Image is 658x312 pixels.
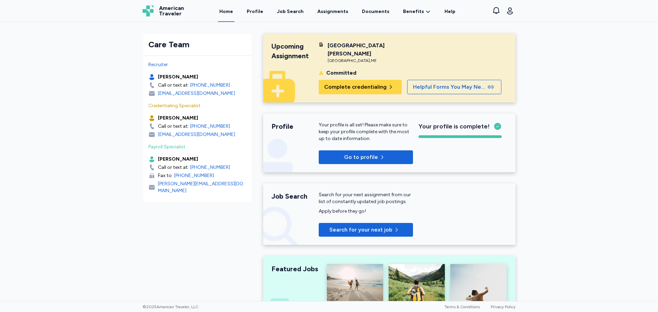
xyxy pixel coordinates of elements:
div: Recruiter [148,61,246,68]
div: Profile [271,122,319,131]
div: Call or text at: [158,123,189,130]
div: Payroll Specialist [148,143,246,150]
span: Your profile is complete! [418,122,490,131]
a: [PHONE_NUMBER] [174,172,214,179]
button: Helpful Forms You May Need [407,80,501,94]
div: Apply before they go! [319,208,413,215]
a: [PHONE_NUMBER] [190,123,230,130]
div: Credentialing Specialist [148,102,246,109]
a: Benefits [403,8,431,15]
div: [PERSON_NAME] [158,156,198,163]
div: Call or text at: [158,82,189,89]
div: Search for your next assignment from our list of constantly updated job postings. [319,191,413,205]
a: [PHONE_NUMBER] [190,82,230,89]
div: Featured Jobs [271,264,319,274]
div: Job Search [277,8,304,15]
span: American Traveler [159,5,184,16]
span: Go to profile [344,153,378,161]
div: Committed [326,69,356,77]
img: Logo [143,5,154,16]
button: Search for your next job [319,223,413,237]
div: [PERSON_NAME] [158,74,198,80]
div: Your profile is all set! Please make sure to keep your profile complete with the most up to date ... [319,122,413,142]
div: [EMAIL_ADDRESS][DOMAIN_NAME] [158,131,235,138]
button: Go to profile [319,150,413,164]
img: Recently Added [450,264,507,301]
button: Complete credentialing [319,80,402,94]
div: Fax to: [158,172,173,179]
img: Recommendations [327,264,383,302]
a: Terms & Conditions [444,304,480,309]
img: Highest Paying [389,264,445,301]
div: Job Search [271,191,319,201]
span: Search for your next job [329,226,392,234]
div: Care Team [148,39,246,50]
span: © 2025 American Traveler, LLC [143,304,198,310]
a: Privacy Policy [491,304,515,309]
a: Home [218,1,234,22]
span: Helpful Forms You May Need [413,83,486,91]
div: [EMAIL_ADDRESS][DOMAIN_NAME] [158,90,235,97]
a: [PHONE_NUMBER] [190,164,230,171]
div: [GEOGRAPHIC_DATA] , ME [328,58,413,63]
div: Upcoming Assignment [271,41,319,61]
div: [GEOGRAPHIC_DATA][PERSON_NAME] [328,41,413,58]
span: Complete credentialing [324,83,387,91]
div: Call or text at: [158,164,189,171]
span: Benefits [403,8,424,15]
div: [PERSON_NAME] [158,115,198,122]
div: [PERSON_NAME][EMAIL_ADDRESS][DOMAIN_NAME] [158,180,246,194]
